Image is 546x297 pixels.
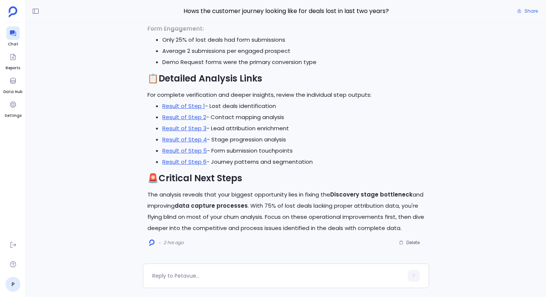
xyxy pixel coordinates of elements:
a: Result of Step 4 [162,135,207,143]
span: Data Hub [3,89,22,95]
li: Average 2 submissions per engaged prospect [162,45,425,57]
span: 2 hrs ago [163,240,184,246]
img: petavue logo [9,6,17,17]
strong: Discovery stage bottleneck [330,191,413,198]
strong: Detailed Analysis Links [159,72,262,84]
a: Result of Step 5 [162,147,207,154]
button: Share [513,6,542,16]
li: - Lead attribution enrichment [162,123,425,134]
a: P [6,277,20,292]
span: Settings [4,113,22,119]
span: Reports [6,65,20,71]
a: Result of Step 2 [162,113,206,121]
a: Result of Step 3 [162,124,207,132]
li: - Form submission touchpoints [162,145,425,156]
h2: 📋 [147,72,425,85]
a: Chat [6,26,20,47]
strong: data capture processes [175,202,248,210]
a: Result of Step 1 [162,102,205,110]
a: Result of Step 6 [162,158,207,166]
h2: 🚨 [147,172,425,185]
span: Chat [6,41,20,47]
span: Delete [406,240,420,246]
p: For complete verification and deeper insights, review the individual step outputs: [147,89,425,100]
strong: Critical Next Steps [159,172,242,184]
span: Share [524,8,538,14]
li: - Contact mapping analysis [162,112,425,123]
a: Settings [4,98,22,119]
a: Data Hub [3,74,22,95]
li: Only 25% of lost deals had form submissions [162,34,425,45]
li: - Stage progression analysis [162,134,425,145]
li: - Lost deals identification [162,100,425,112]
img: logo [149,239,155,246]
a: Reports [6,50,20,71]
span: Hows the customer journey looking like for deals lost in last two years? [143,6,429,16]
li: - Journey patterns and segmentation [162,156,425,167]
button: Delete [394,237,425,248]
li: Demo Request forms were the primary conversion type [162,57,425,68]
p: The analysis reveals that your biggest opportunity lies in fixing the and improving . With 75% of... [147,189,425,234]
